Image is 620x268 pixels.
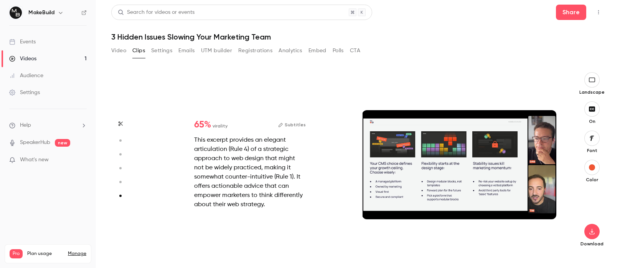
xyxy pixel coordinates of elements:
[68,251,86,257] a: Manage
[580,241,604,247] p: Download
[9,55,36,63] div: Videos
[118,8,195,17] div: Search for videos or events
[20,121,31,129] span: Help
[132,45,145,57] button: Clips
[9,72,43,79] div: Audience
[213,122,228,129] span: virality
[10,7,22,19] img: MakeBuild
[278,120,306,129] button: Subtitles
[580,147,604,154] p: Font
[580,177,604,183] p: Color
[151,45,172,57] button: Settings
[194,136,306,209] div: This excerpt provides an elegant articulation (Rule 4) of a strategic approach to web design that...
[28,9,54,17] h6: MakeBuild
[279,45,302,57] button: Analytics
[10,249,23,258] span: Pro
[20,139,50,147] a: SpeakerHub
[9,89,40,96] div: Settings
[238,45,272,57] button: Registrations
[201,45,232,57] button: UTM builder
[308,45,326,57] button: Embed
[20,156,49,164] span: What's new
[350,45,360,57] button: CTA
[592,6,605,18] button: Top Bar Actions
[333,45,344,57] button: Polls
[580,118,604,124] p: On
[27,251,63,257] span: Plan usage
[194,120,211,129] span: 65 %
[556,5,586,20] button: Share
[579,89,605,95] p: Landscape
[77,157,87,164] iframe: Noticeable Trigger
[111,32,605,41] h1: 3 Hidden Issues Slowing Your Marketing Team
[111,45,126,57] button: Video
[9,38,36,46] div: Events
[55,139,70,147] span: new
[9,121,87,129] li: help-dropdown-opener
[178,45,195,57] button: Emails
